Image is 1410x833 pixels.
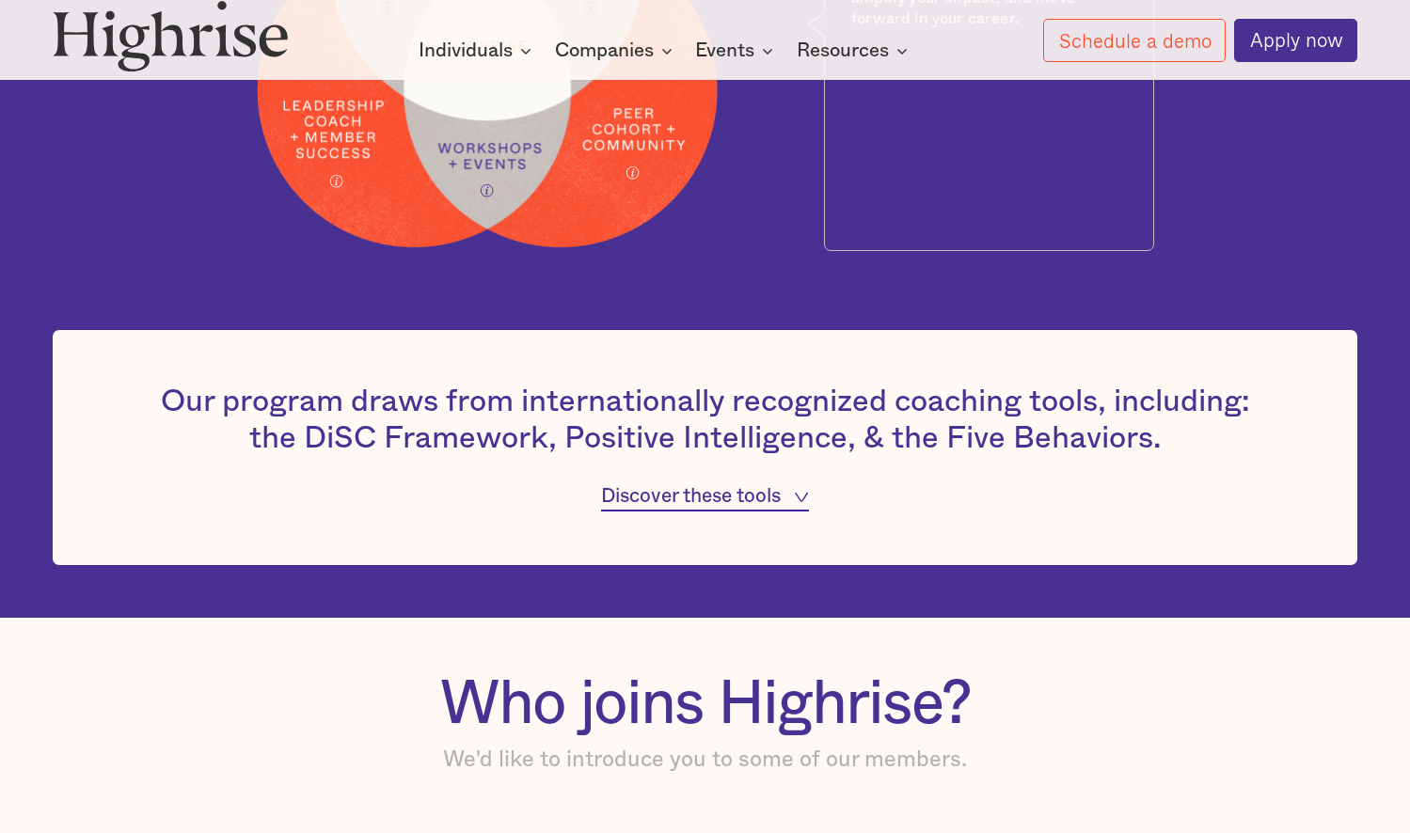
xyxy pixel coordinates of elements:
div: Companies [555,39,654,62]
div: Events [695,39,754,62]
div: Events [695,39,779,62]
a: Apply now [1234,19,1357,62]
div: Resources [797,39,889,62]
div: Discover these tools [601,483,781,510]
div: Discover these tools [601,483,809,511]
a: Schedule a demo [1043,19,1226,61]
div: We'd like to introduce you to some of our members. [443,747,967,774]
h1: Who joins Highrise? [439,670,972,738]
div: Companies [555,39,678,62]
div: Resources [797,39,913,62]
div: Individuals [419,39,537,62]
div: Individuals [419,39,513,62]
h4: Our program draws from internationally recognized coaching tools, including: the DiSC Framework, ... [141,384,1269,458]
